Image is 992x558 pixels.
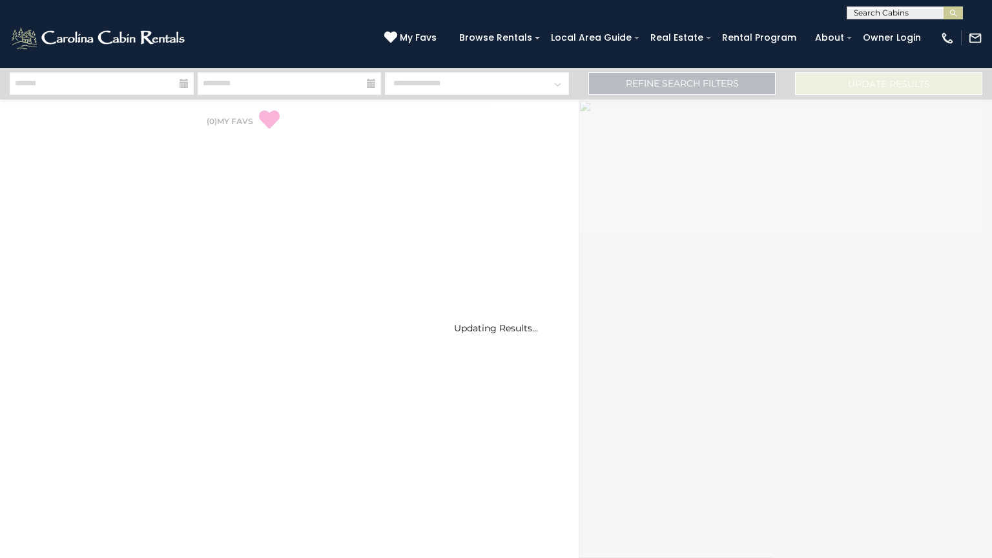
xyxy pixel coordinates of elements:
[856,28,927,48] a: Owner Login
[10,25,189,51] img: White-1-2.png
[384,31,440,45] a: My Favs
[716,28,803,48] a: Rental Program
[544,28,638,48] a: Local Area Guide
[453,28,539,48] a: Browse Rentals
[644,28,710,48] a: Real Estate
[809,28,851,48] a: About
[400,31,437,45] span: My Favs
[940,31,955,45] img: phone-regular-white.png
[968,31,982,45] img: mail-regular-white.png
